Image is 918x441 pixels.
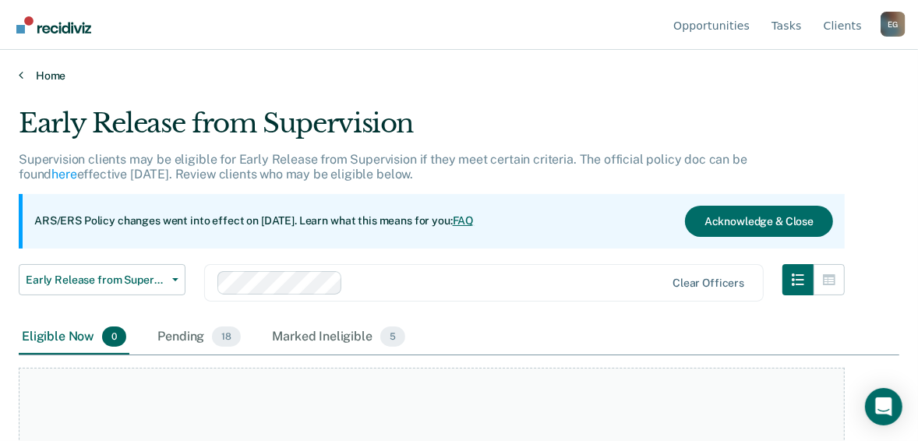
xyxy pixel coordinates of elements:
[881,12,906,37] div: E G
[16,16,91,34] img: Recidiviz
[102,326,126,347] span: 0
[19,320,129,355] div: Eligible Now0
[685,206,833,237] button: Acknowledge & Close
[51,167,76,182] a: here
[212,326,241,347] span: 18
[453,214,475,227] a: FAQ
[881,12,906,37] button: Profile dropdown button
[19,152,747,182] p: Supervision clients may be eligible for Early Release from Supervision if they meet certain crite...
[34,213,474,229] p: ARS/ERS Policy changes went into effect on [DATE]. Learn what this means for you:
[673,277,744,290] div: Clear officers
[154,320,244,355] div: Pending18
[19,108,845,152] div: Early Release from Supervision
[26,273,166,287] span: Early Release from Supervision
[380,326,405,347] span: 5
[865,388,902,425] div: Open Intercom Messenger
[19,69,899,83] a: Home
[19,264,185,295] button: Early Release from Supervision
[269,320,408,355] div: Marked Ineligible5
